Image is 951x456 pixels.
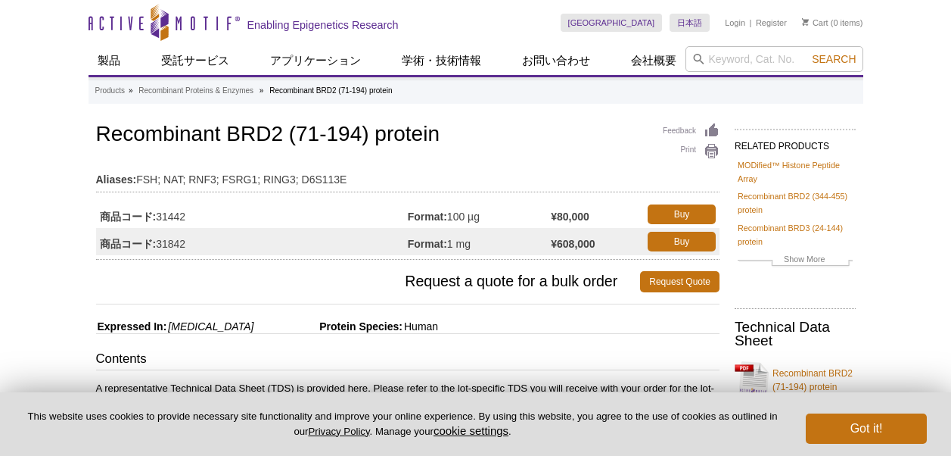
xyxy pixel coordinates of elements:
[96,350,719,371] h3: Contents
[806,414,927,444] button: Got it!
[96,173,137,186] strong: Aliases:
[89,46,129,75] a: 製品
[738,221,853,248] a: Recombinant BRD3 (24-144) protein
[807,52,860,66] button: Search
[622,46,685,75] a: 会社概要
[738,252,853,270] a: Show More
[168,320,253,333] i: [MEDICAL_DATA]
[408,210,447,223] strong: Format:
[802,17,828,28] a: Cart
[408,237,447,251] strong: Format:
[735,358,856,403] a: Recombinant BRD2 (71-194) protein
[308,426,369,437] a: Privacy Policy
[551,237,595,251] strong: ¥608,000
[670,14,710,32] a: 日本語
[648,205,716,224] a: Buy
[738,189,853,217] a: Recombinant BRD2 (344-455) protein
[551,210,589,223] strong: ¥80,000
[138,84,253,98] a: Recombinant Proteins & Enzymes
[738,158,853,186] a: MODified™ Histone Peptide Array
[260,86,264,95] li: »
[100,210,157,223] strong: 商品コード:
[802,14,863,32] li: (0 items)
[756,17,787,28] a: Register
[96,382,719,409] p: A representative Technical Data Sheet (TDS) is provided here. Please refer to the lot-specific TD...
[95,84,125,98] a: Products
[256,320,402,333] span: Protein Species:
[96,320,167,333] span: Expressed In:
[812,53,856,65] span: Search
[100,237,157,251] strong: 商品コード:
[96,228,408,255] td: 31842
[96,123,719,148] h1: Recombinant BRD2 (71-194) protein
[663,123,719,139] a: Feedback
[129,86,133,95] li: »
[648,232,716,251] a: Buy
[408,201,552,228] td: 100 µg
[640,271,719,292] a: Request Quote
[96,271,641,292] span: Request a quote for a bulk order
[735,320,856,348] h2: Technical Data Sheet
[393,46,490,75] a: 学術・技術情報
[408,228,552,255] td: 1 mg
[247,18,399,32] h2: Enabling Epigenetics Research
[96,164,719,188] td: FSH; NAT; RNF3; FSRG1; RING3; D6S113E
[261,46,370,75] a: アプリケーション
[750,14,752,32] li: |
[802,18,809,26] img: Your Cart
[96,201,408,228] td: 31442
[402,320,438,333] span: Human
[663,143,719,160] a: Print
[561,14,663,32] a: [GEOGRAPHIC_DATA]
[513,46,599,75] a: お問い合わせ
[24,410,781,439] p: This website uses cookies to provide necessary site functionality and improve your online experie...
[152,46,238,75] a: 受託サービス
[685,46,863,72] input: Keyword, Cat. No.
[735,129,856,156] h2: RELATED PRODUCTS
[269,86,392,95] li: Recombinant BRD2 (71-194) protein
[725,17,745,28] a: Login
[434,424,508,437] button: cookie settings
